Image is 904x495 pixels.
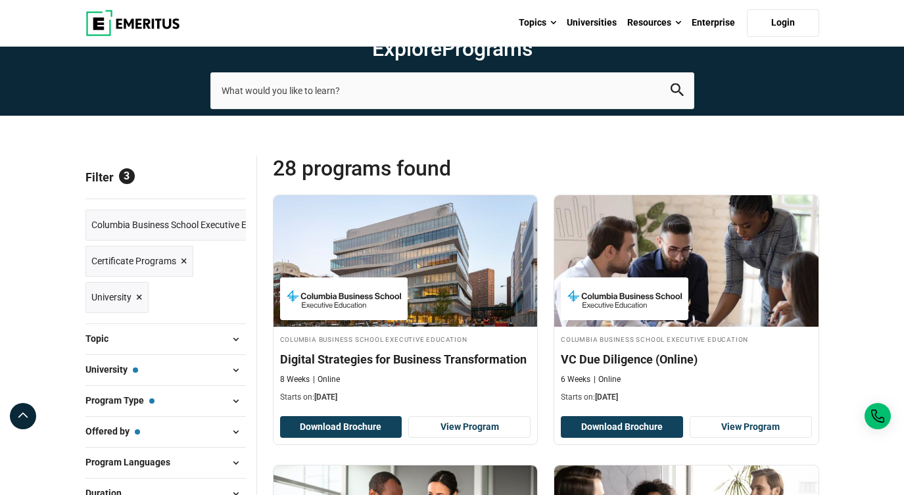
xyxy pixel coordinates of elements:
input: search-page [210,72,694,109]
button: search [671,83,684,98]
a: Finance Course by Columbia Business School Executive Education - September 25, 2025 Columbia Busi... [554,195,819,410]
span: Program Type [85,393,155,408]
p: 8 Weeks [280,374,310,385]
h4: VC Due Diligence (Online) [561,351,812,367]
button: Program Type [85,391,246,411]
h4: Digital Strategies for Business Transformation [280,351,531,367]
a: Reset all [205,170,246,187]
span: 3 [119,168,135,184]
span: × [181,252,187,271]
p: Online [594,374,621,385]
button: Download Brochure [280,416,402,438]
a: University × [85,282,149,313]
p: Filter [85,155,246,199]
a: Login [747,9,819,37]
p: Starts on: [280,392,531,403]
p: Starts on: [561,392,812,403]
button: Topic [85,329,246,349]
span: Columbia Business School Executive Education [91,218,283,232]
span: Offered by [85,424,140,438]
p: 6 Weeks [561,374,590,385]
h4: Columbia Business School Executive Education [561,333,812,344]
h4: Columbia Business School Executive Education [280,333,531,344]
span: [DATE] [595,392,618,402]
img: Digital Strategies for Business Transformation | Online Strategy and Innovation Course [274,195,538,327]
span: Certificate Programs [91,254,176,268]
span: University [85,362,138,377]
span: × [136,288,143,307]
a: Columbia Business School Executive Education × [85,210,300,241]
span: Programs [442,36,533,61]
a: Certificate Programs × [85,246,193,277]
button: Program Languages [85,453,246,473]
img: VC Due Diligence (Online) | Online Finance Course [554,195,819,327]
a: search [671,86,684,99]
button: Offered by [85,422,246,442]
img: Columbia Business School Executive Education [567,284,682,314]
p: Online [313,374,340,385]
h1: Explore [210,35,694,62]
span: [DATE] [314,392,337,402]
span: Topic [85,331,119,346]
img: Columbia Business School Executive Education [287,284,401,314]
span: University [91,290,131,304]
span: Program Languages [85,455,181,469]
button: University [85,360,246,380]
span: 28 Programs found [273,155,546,181]
button: Download Brochure [561,416,683,438]
a: View Program [690,416,812,438]
a: Strategy and Innovation Course by Columbia Business School Executive Education - September 25, 20... [274,195,538,410]
a: View Program [408,416,531,438]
